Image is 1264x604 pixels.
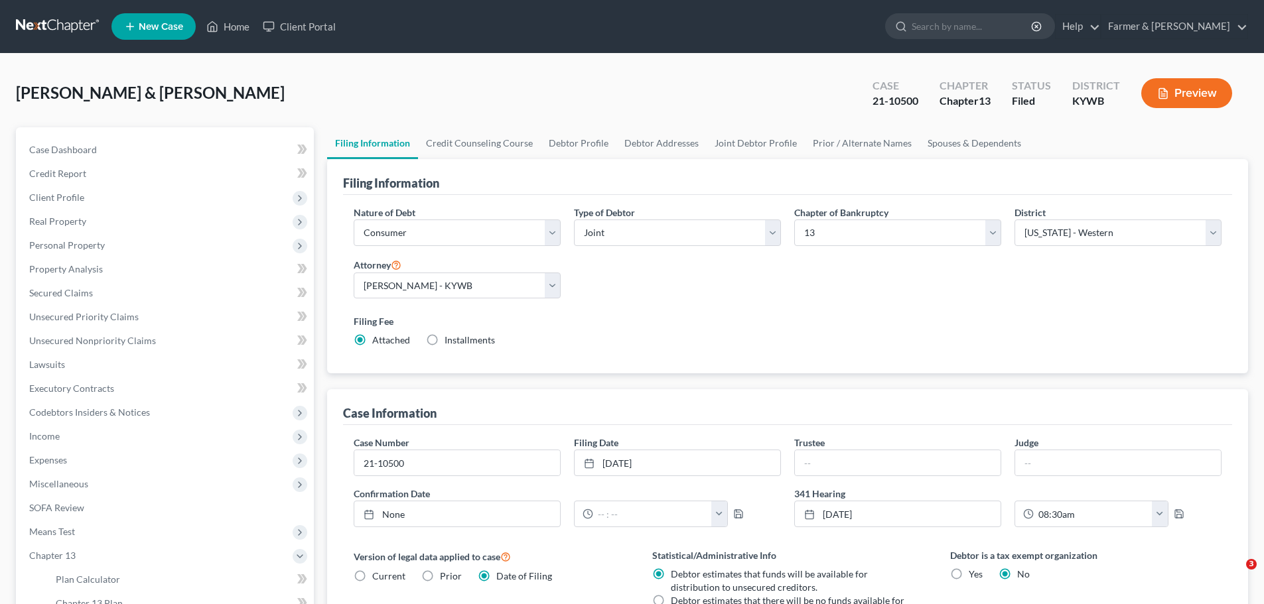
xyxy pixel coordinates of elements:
[912,14,1033,38] input: Search by name...
[354,314,1222,328] label: Filing Fee
[794,206,888,219] label: Chapter of Bankruptcy
[1219,559,1251,591] iframe: Intercom live chat
[788,487,1228,501] label: 341 Hearing
[1015,206,1046,219] label: District
[940,78,991,93] div: Chapter
[343,175,439,191] div: Filing Information
[19,305,314,329] a: Unsecured Priority Claims
[343,405,437,421] div: Case Information
[29,311,139,322] span: Unsecured Priority Claims
[256,15,342,38] a: Client Portal
[19,162,314,186] a: Credit Report
[496,570,552,581] span: Date of Filing
[1034,501,1153,526] input: -- : --
[671,568,868,593] span: Debtor estimates that funds will be available for distribution to unsecured creditors.
[29,406,150,418] span: Codebtors Insiders & Notices
[795,450,1001,475] input: --
[1012,93,1051,109] div: Filed
[1072,93,1120,109] div: KYWB
[56,574,120,585] span: Plan Calculator
[372,570,405,581] span: Current
[19,138,314,162] a: Case Dashboard
[1101,15,1247,38] a: Farmer & [PERSON_NAME]
[29,192,84,203] span: Client Profile
[29,526,75,537] span: Means Test
[29,168,86,179] span: Credit Report
[1012,78,1051,93] div: Status
[354,548,625,564] label: Version of legal data applied to case
[940,93,991,109] div: Chapter
[19,496,314,520] a: SOFA Review
[19,377,314,400] a: Executory Contracts
[805,127,920,159] a: Prior / Alternate Names
[950,548,1222,562] label: Debtor is a tax exempt organization
[873,93,918,109] div: 21-10500
[347,487,788,501] label: Confirmation Date
[354,257,401,272] label: Attorney
[139,22,183,32] span: New Case
[652,548,924,562] label: Statistical/Administrative Info
[541,127,616,159] a: Debtor Profile
[29,239,105,251] span: Personal Property
[45,568,314,591] a: Plan Calculator
[1072,78,1120,93] div: District
[16,83,285,102] span: [PERSON_NAME] & [PERSON_NAME]
[616,127,707,159] a: Debtor Addresses
[574,206,635,219] label: Type of Debtor
[920,127,1029,159] a: Spouses & Dependents
[1056,15,1100,38] a: Help
[979,94,991,107] span: 13
[29,454,67,465] span: Expenses
[200,15,256,38] a: Home
[1017,568,1030,579] span: No
[969,568,983,579] span: Yes
[418,127,541,159] a: Credit Counseling Course
[29,478,88,489] span: Miscellaneous
[445,334,495,345] span: Installments
[707,127,805,159] a: Joint Debtor Profile
[29,287,93,298] span: Secured Claims
[29,502,84,513] span: SOFA Review
[29,359,65,370] span: Lawsuits
[1015,436,1038,450] label: Judge
[19,257,314,281] a: Property Analysis
[29,215,86,227] span: Real Property
[29,550,76,561] span: Chapter 13
[354,436,409,450] label: Case Number
[19,281,314,305] a: Secured Claims
[794,436,825,450] label: Trustee
[29,144,97,155] span: Case Dashboard
[575,450,780,475] a: [DATE]
[354,450,560,475] input: Enter case number...
[1246,559,1257,570] span: 3
[29,383,114,394] span: Executory Contracts
[372,334,410,345] span: Attached
[873,78,918,93] div: Case
[440,570,462,581] span: Prior
[1015,450,1221,475] input: --
[327,127,418,159] a: Filing Information
[19,353,314,377] a: Lawsuits
[574,436,618,450] label: Filing Date
[593,501,712,526] input: -- : --
[354,206,415,219] label: Nature of Debt
[354,501,560,526] a: None
[19,329,314,353] a: Unsecured Nonpriority Claims
[29,430,60,442] span: Income
[29,263,103,274] span: Property Analysis
[29,335,156,346] span: Unsecured Nonpriority Claims
[1141,78,1232,108] button: Preview
[795,501,1001,526] a: [DATE]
